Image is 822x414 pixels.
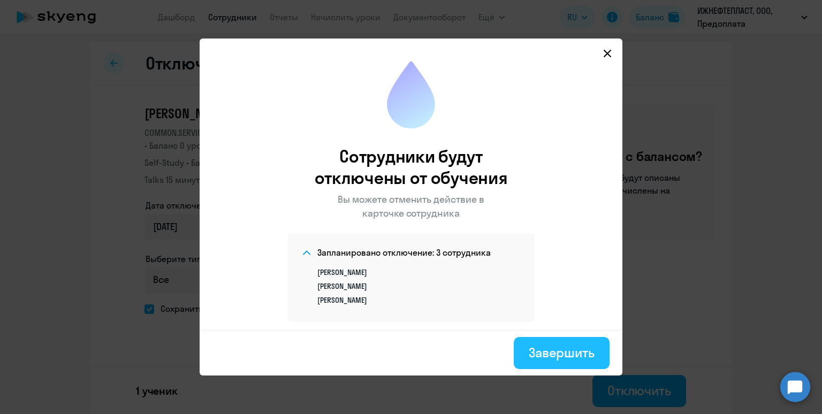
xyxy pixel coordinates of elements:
[332,193,490,220] p: Вы можете отменить действие в карточке сотрудника
[317,281,520,291] li: [PERSON_NAME]
[317,267,520,277] li: [PERSON_NAME]
[514,337,610,369] button: Завершить
[292,145,530,188] h2: Сотрудники будут отключены от обучения
[529,344,595,361] div: Завершить
[317,295,520,305] li: [PERSON_NAME]
[317,247,491,258] h4: Запланировано отключение: 3 сотрудника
